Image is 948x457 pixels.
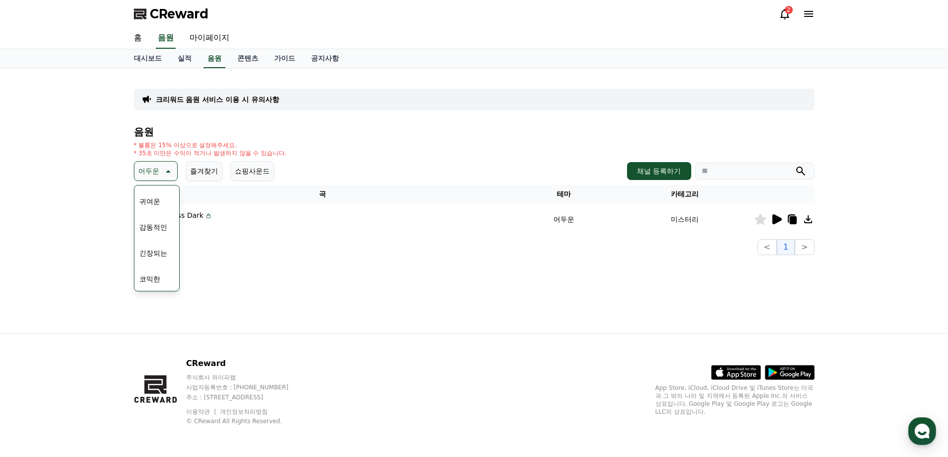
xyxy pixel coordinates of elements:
div: 2 [785,6,793,14]
span: 대화 [91,331,103,339]
p: 주소 : [STREET_ADDRESS] [186,393,308,401]
a: 대화 [66,315,128,340]
a: 음원 [204,49,225,68]
button: 쇼핑사운드 [230,161,274,181]
a: 설정 [128,315,191,340]
a: 대시보드 [126,49,170,68]
td: 미스터리 [616,203,754,235]
button: > [795,239,814,255]
a: 마이페이지 [182,28,237,49]
button: 코믹한 [135,268,164,290]
td: 어두운 [512,203,616,235]
a: 가이드 [266,49,303,68]
p: CReward [186,358,308,369]
button: 어두운 [134,161,178,181]
a: 콘텐츠 [229,49,266,68]
p: Flow J [158,221,212,229]
p: 주식회사 와이피랩 [186,373,308,381]
a: 홈 [126,28,150,49]
button: 긴장되는 [135,242,171,264]
p: App Store, iCloud, iCloud Drive 및 iTunes Store는 미국과 그 밖의 나라 및 지역에서 등록된 Apple Inc.의 서비스 상표입니다. Goo... [655,384,815,416]
h4: 음원 [134,126,815,137]
a: CReward [134,6,209,22]
th: 테마 [512,185,616,203]
a: 공지사항 [303,49,347,68]
button: 즐겨찾기 [186,161,222,181]
span: 홈 [31,330,37,338]
a: 음원 [156,28,176,49]
a: 이용약관 [186,408,217,415]
p: 어두운 [138,164,159,178]
p: 사업자등록번호 : [PHONE_NUMBER] [186,383,308,391]
button: 채널 등록하기 [627,162,691,180]
a: 실적 [170,49,200,68]
a: 크리워드 음원 서비스 이용 시 유의사항 [156,94,279,104]
span: 설정 [154,330,166,338]
p: * 35초 미만은 수익이 적거나 발생하지 않을 수 있습니다. [134,149,287,157]
a: 2 [779,8,791,20]
th: 곡 [134,185,512,203]
button: 귀여운 [135,190,164,212]
p: Endless Dark [158,210,204,221]
span: CReward [150,6,209,22]
a: 홈 [3,315,66,340]
button: 감동적인 [135,216,171,238]
button: < [757,239,777,255]
button: 1 [777,239,795,255]
p: © CReward All Rights Reserved. [186,417,308,425]
th: 카테고리 [616,185,754,203]
p: * 볼륨은 15% 이상으로 설정해주세요. [134,141,287,149]
a: 개인정보처리방침 [220,408,268,415]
